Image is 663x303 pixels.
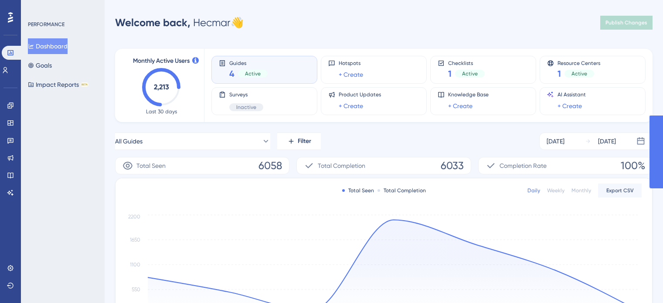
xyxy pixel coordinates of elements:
span: Last 30 days [146,108,177,115]
div: BETA [81,82,88,87]
span: Knowledge Base [448,91,489,98]
button: Export CSV [598,184,642,197]
button: Impact ReportsBETA [28,77,88,92]
div: Total Completion [377,187,426,194]
span: Hotspots [339,60,363,67]
span: Resource Centers [558,60,600,66]
tspan: 1650 [130,237,140,243]
div: Total Seen [342,187,374,194]
div: Monthly [571,187,591,194]
div: Daily [527,187,540,194]
a: + Create [558,101,582,111]
span: Product Updates [339,91,381,98]
span: 100% [621,159,645,173]
span: Completion Rate [500,160,547,171]
span: Surveys [229,91,263,98]
span: 4 [229,68,235,80]
span: 1 [558,68,561,80]
button: All Guides [115,133,270,150]
span: Welcome back, [115,16,190,29]
button: Goals [28,58,52,73]
span: 6033 [441,159,464,173]
div: PERFORMANCE [28,21,65,28]
span: Filter [298,136,311,146]
button: Filter [277,133,321,150]
span: AI Assistant [558,91,586,98]
span: All Guides [115,136,143,146]
a: + Create [339,101,363,111]
button: Dashboard [28,38,68,54]
div: Weekly [547,187,564,194]
span: Active [245,70,261,77]
span: Publish Changes [605,19,647,26]
text: 2,213 [154,83,169,91]
tspan: 2200 [128,214,140,220]
span: Guides [229,60,268,66]
div: [DATE] [547,136,564,146]
span: Active [571,70,587,77]
a: + Create [339,69,363,80]
span: Active [462,70,478,77]
span: Checklists [448,60,485,66]
div: [DATE] [598,136,616,146]
span: Monthly Active Users [133,56,190,66]
span: 1 [448,68,452,80]
span: Export CSV [606,187,634,194]
tspan: 1100 [130,262,140,268]
span: Total Completion [318,160,365,171]
iframe: UserGuiding AI Assistant Launcher [626,269,653,295]
span: Inactive [236,104,256,111]
tspan: 550 [132,286,140,293]
button: Publish Changes [600,16,653,30]
span: Total Seen [136,160,166,171]
a: + Create [448,101,473,111]
div: Hecmar 👋 [115,16,244,30]
span: 6058 [258,159,282,173]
